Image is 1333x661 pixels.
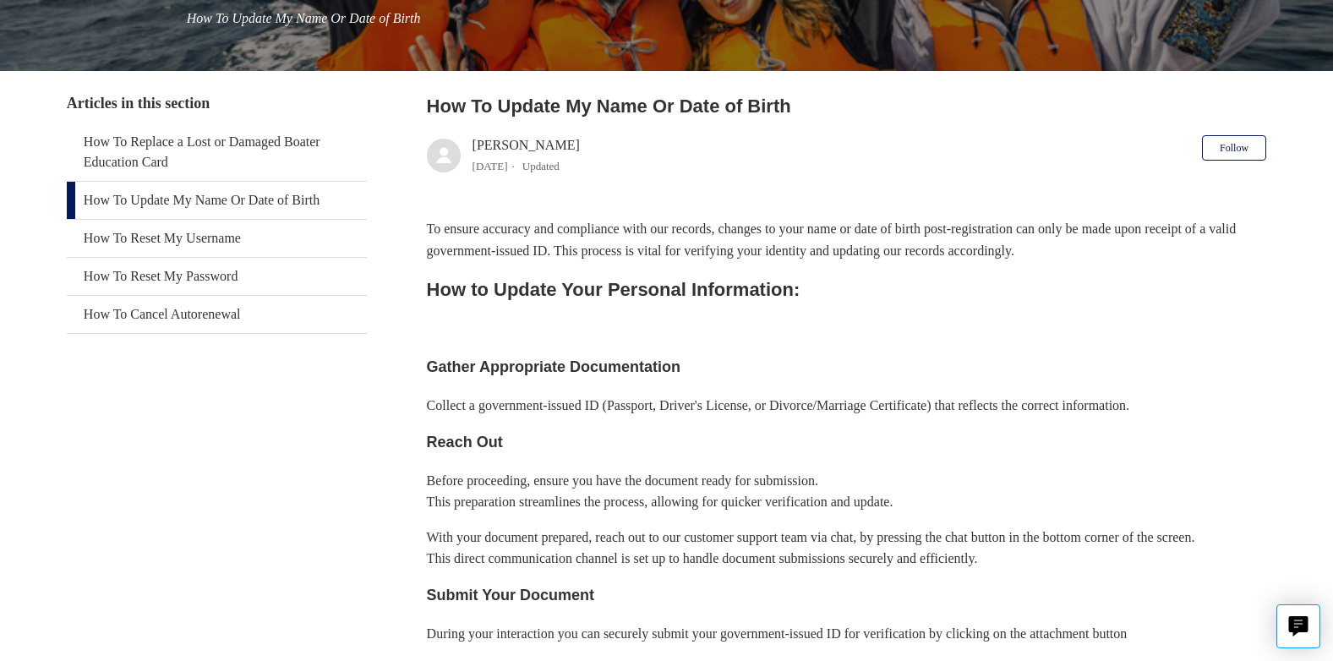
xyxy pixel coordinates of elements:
h3: Gather Appropriate Documentation [427,355,1267,380]
a: How To Reset My Username [67,220,367,257]
h3: Submit Your Document [427,583,1267,608]
p: Collect a government-issued ID (Passport, Driver's License, or Divorce/Marriage Certificate) that... [427,395,1267,417]
h2: How To Update My Name Or Date of Birth [427,92,1267,120]
div: [PERSON_NAME] [473,135,580,176]
p: Before proceeding, ensure you have the document ready for submission. This preparation streamline... [427,470,1267,513]
h3: Reach Out [427,430,1267,455]
li: Updated [522,160,560,172]
a: How To Cancel Autorenewal [67,296,367,333]
p: During your interaction you can securely submit your government-issued ID for verification by cli... [427,623,1267,645]
p: With your document prepared, reach out to our customer support team via chat, by pressing the cha... [427,527,1267,570]
button: Live chat [1276,604,1320,648]
span: Articles in this section [67,95,210,112]
h2: How to Update Your Personal Information: [427,275,1267,304]
a: How To Update My Name Or Date of Birth [67,182,367,219]
p: To ensure accuracy and compliance with our records, changes to your name or date of birth post-re... [427,218,1267,261]
span: How To Update My Name Or Date of Birth [187,11,421,25]
a: How To Reset My Password [67,258,367,295]
time: 04/08/2025, 09:33 [473,160,508,172]
a: How To Replace a Lost or Damaged Boater Education Card [67,123,367,181]
button: Follow Article [1202,135,1266,161]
